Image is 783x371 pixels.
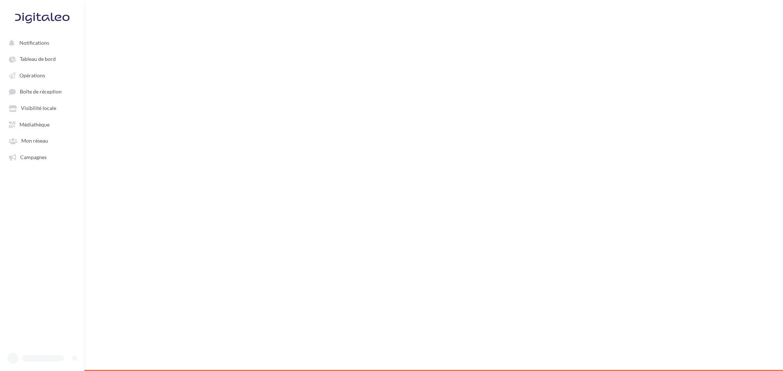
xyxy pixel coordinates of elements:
a: Médiathèque [4,118,80,131]
span: Visibilité locale [21,105,56,111]
button: Notifications [4,36,77,49]
a: Tableau de bord [4,52,80,65]
a: Campagnes [4,150,80,164]
span: Notifications [19,40,49,46]
span: Tableau de bord [20,56,56,62]
span: Mon réseau [21,138,48,144]
span: Opérations [19,72,45,78]
span: Boîte de réception [20,89,62,95]
span: Médiathèque [19,121,50,128]
span: Campagnes [20,154,47,160]
a: Opérations [4,69,80,82]
a: Mon réseau [4,134,80,147]
a: Boîte de réception [4,85,80,98]
a: Visibilité locale [4,101,80,114]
